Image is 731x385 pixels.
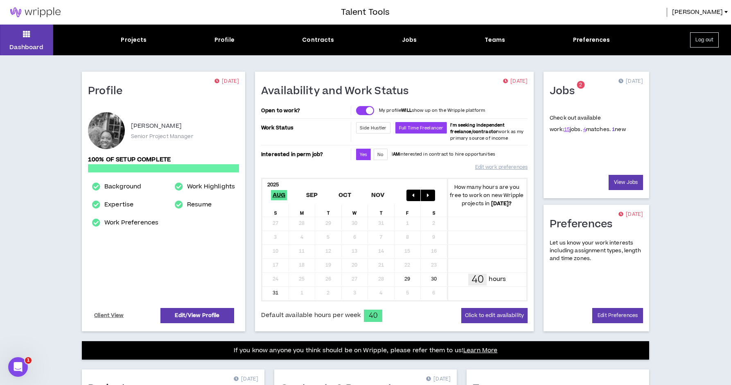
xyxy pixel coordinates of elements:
p: 100% of setup complete [88,155,239,164]
h1: Profile [88,85,129,98]
p: Let us know your work interests including assignment types, length and time zones. [550,239,643,263]
iframe: Intercom live chat [8,357,28,377]
a: Background [104,182,141,192]
p: [DATE] [618,211,643,219]
p: Open to work? [261,107,349,114]
span: Nov [370,190,386,200]
a: 1 [612,126,615,133]
a: 15 [564,126,570,133]
span: jobs. [564,126,582,133]
button: Log out [690,32,719,48]
div: W [342,204,368,217]
p: [DATE] [214,77,239,86]
div: Regina P. [88,112,125,149]
div: S [421,204,447,217]
a: Work Highlights [187,182,235,192]
p: Check out available work: [550,114,626,133]
h1: Jobs [550,85,581,98]
p: [DATE] [618,77,643,86]
a: Work Preferences [104,218,158,228]
div: M [289,204,316,217]
div: Contracts [302,36,334,44]
span: No [377,152,384,158]
span: Default available hours per week [261,311,361,320]
span: matches. [583,126,611,133]
div: Projects [121,36,147,44]
a: 4 [583,126,586,133]
b: [DATE] ? [491,200,512,207]
p: Interested in perm job? [261,149,349,160]
span: Yes [360,152,367,158]
div: Preferences [573,36,610,44]
strong: AM [393,151,399,157]
div: T [368,204,395,217]
a: Edit Preferences [592,308,643,323]
span: Sep [305,190,320,200]
a: Resume [187,200,212,210]
strong: WILL [401,107,412,113]
p: hours [489,275,506,284]
span: 2 [579,82,582,88]
a: Expertise [104,200,133,210]
div: F [395,204,421,217]
a: View Jobs [609,175,643,190]
p: Work Status [261,122,349,134]
span: Oct [337,190,353,200]
p: Senior Project Manager [131,133,194,140]
h1: Availability and Work Status [261,85,415,98]
p: I interested in contract to hire opportunities [392,151,496,158]
span: Aug [271,190,287,200]
div: T [315,204,342,217]
div: Profile [214,36,235,44]
p: [DATE] [234,375,258,383]
span: [PERSON_NAME] [672,8,723,17]
span: work as my primary source of income [450,122,523,141]
p: Dashboard [9,43,43,52]
h1: Preferences [550,218,619,231]
span: 1 [25,357,32,364]
p: My profile show up on the Wripple platform [379,107,485,114]
div: Teams [485,36,505,44]
span: Side Hustler [360,125,387,131]
a: Edit work preferences [475,160,528,174]
b: 2025 [267,181,279,188]
a: Client View [93,308,125,323]
h3: Talent Tools [341,6,390,18]
p: If you know anyone you think should be on Wripple, please refer them to us! [234,346,498,356]
p: [PERSON_NAME] [131,121,182,131]
p: How many hours are you free to work on new Wripple projects in [447,183,527,208]
a: Learn More [463,346,497,355]
div: S [262,204,289,217]
p: [DATE] [426,375,451,383]
a: Edit/View Profile [160,308,234,323]
b: I'm seeking independent freelance/contractor [450,122,505,135]
button: Click to edit availability [461,308,528,323]
p: [DATE] [503,77,528,86]
sup: 2 [577,81,584,89]
span: new [612,126,626,133]
div: Jobs [402,36,417,44]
